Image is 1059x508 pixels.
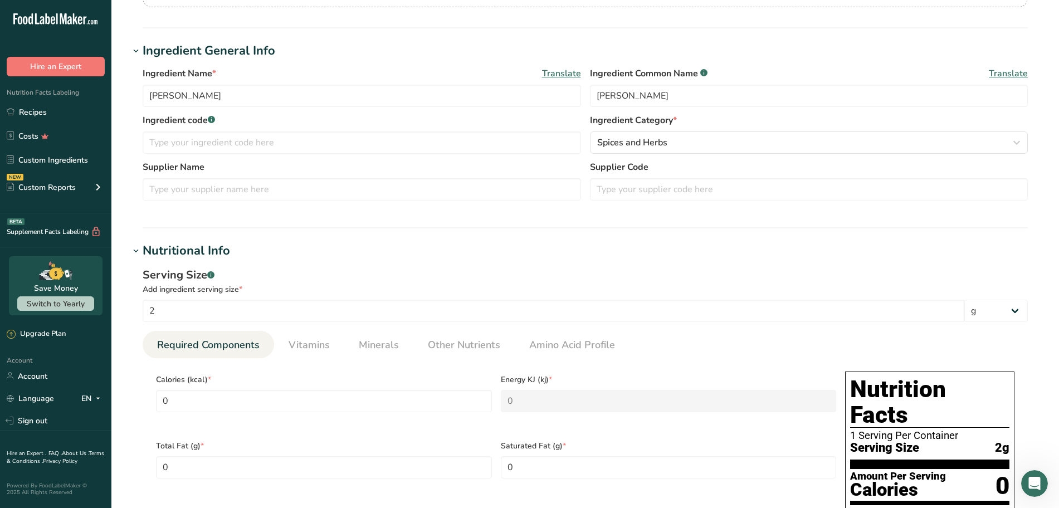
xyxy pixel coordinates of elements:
label: Supplier Code [590,160,1028,174]
iframe: Intercom live chat [1021,470,1048,497]
div: 1 Serving Per Container [850,430,1009,441]
span: Minerals [359,338,399,353]
div: NEW [7,174,23,180]
a: FAQ . [48,450,62,457]
input: Type your ingredient name here [143,85,581,107]
span: Other Nutrients [428,338,500,353]
button: Spices and Herbs [590,131,1028,154]
div: Amount Per Serving [850,471,946,482]
span: Spices and Herbs [597,136,667,149]
span: Switch to Yearly [27,299,85,309]
input: Type your supplier name here [143,178,581,201]
a: Terms & Conditions . [7,450,104,465]
label: Supplier Name [143,160,581,174]
input: Type an alternate ingredient name if you have [590,85,1028,107]
span: Serving Size [850,441,919,455]
div: Ingredient General Info [143,42,275,60]
span: Required Components [157,338,260,353]
a: About Us . [62,450,89,457]
input: Type your serving size here [143,300,964,322]
label: Ingredient Category [590,114,1028,127]
div: Custom Reports [7,182,76,193]
span: Translate [542,67,581,80]
div: Add ingredient serving size [143,284,1028,295]
button: Hire an Expert [7,57,105,76]
span: Vitamins [289,338,330,353]
span: 2g [995,441,1009,455]
div: BETA [7,218,25,225]
button: Switch to Yearly [17,296,94,311]
div: Serving Size [143,267,1028,284]
span: Ingredient Common Name [590,67,707,80]
span: Saturated Fat (g) [501,440,837,452]
h1: Nutrition Facts [850,377,1009,428]
div: Powered By FoodLabelMaker © 2025 All Rights Reserved [7,482,105,496]
span: Amino Acid Profile [529,338,615,353]
div: EN [81,392,105,405]
div: 0 [995,471,1009,501]
a: Hire an Expert . [7,450,46,457]
div: Nutritional Info [143,242,230,260]
input: Type your supplier code here [590,178,1028,201]
span: Energy KJ (kj) [501,374,837,385]
input: Type your ingredient code here [143,131,581,154]
span: Calories (kcal) [156,374,492,385]
label: Ingredient code [143,114,581,127]
div: Save Money [34,282,78,294]
a: Privacy Policy [43,457,77,465]
div: Calories [850,482,946,498]
span: Translate [989,67,1028,80]
div: Upgrade Plan [7,329,66,340]
span: Total Fat (g) [156,440,492,452]
span: Ingredient Name [143,67,216,80]
a: Language [7,389,54,408]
